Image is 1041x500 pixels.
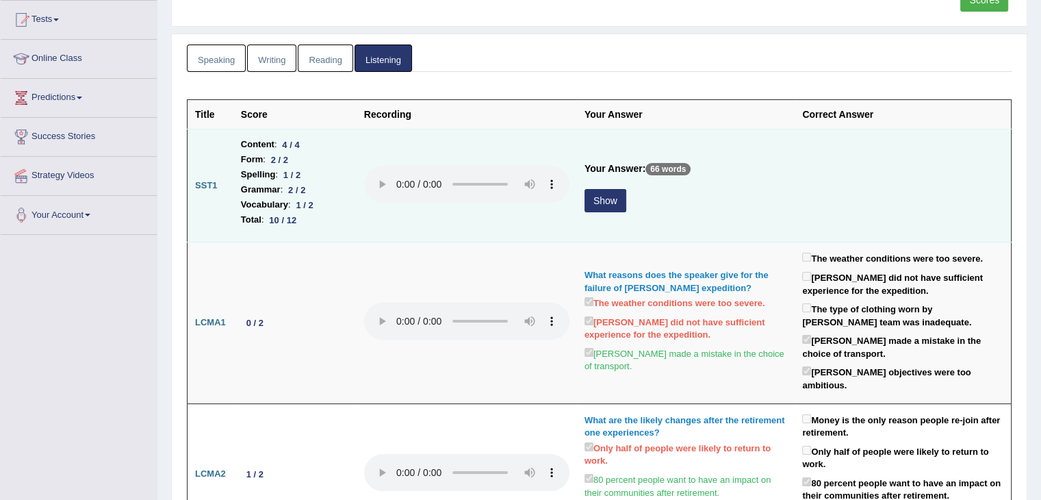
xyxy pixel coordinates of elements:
[802,272,811,281] input: [PERSON_NAME] did not have sufficient experience for the expedition.
[241,152,264,167] b: Form
[802,364,1003,392] label: [PERSON_NAME] objectives were too ambitious.
[802,253,811,262] input: The weather conditions were too severe.
[247,45,296,73] a: Writing
[188,100,233,129] th: Title
[584,471,788,499] label: 80 percent people want to have an impact on their communities after retirement.
[241,316,269,330] div: 0 / 2
[802,443,1003,471] label: Only half of people were likely to return to work.
[584,269,788,295] div: What reasons does the speaker give for the failure of [PERSON_NAME] expedition?
[277,138,305,152] div: 4 / 4
[195,468,226,479] b: LCMA2
[645,163,691,175] p: 66 words
[241,197,349,212] li: :
[584,297,593,306] input: The weather conditions were too severe.
[802,477,811,486] input: 80 percent people want to have an impact on their communities after retirement.
[1,196,157,230] a: Your Account
[1,118,157,152] a: Success Stories
[802,335,811,344] input: [PERSON_NAME] made a mistake in the choice of transport.
[241,137,349,152] li: :
[357,100,577,129] th: Recording
[584,474,593,483] input: 80 percent people want to have an impact on their communities after retirement.
[584,414,788,440] div: What are the likely changes after the retirement one experiences?
[241,167,276,182] b: Spelling
[355,45,412,73] a: Listening
[802,301,1003,329] label: The type of clothing worn by [PERSON_NAME] team was inadequate.
[266,153,294,167] div: 2 / 2
[195,317,226,327] b: LCMA1
[584,345,788,373] label: [PERSON_NAME] made a mistake in the choice of transport.
[584,442,593,451] input: Only half of people were likely to return to work.
[802,303,811,312] input: The type of clothing worn by [PERSON_NAME] team was inadequate.
[298,45,352,73] a: Reading
[802,366,811,375] input: [PERSON_NAME] objectives were too ambitious.
[241,182,349,197] li: :
[241,152,349,167] li: :
[195,180,218,190] b: SST1
[584,189,626,212] button: Show
[187,45,246,73] a: Speaking
[795,100,1011,129] th: Correct Answer
[802,446,811,455] input: Only half of people were likely to return to work.
[241,212,261,227] b: Total
[584,440,788,468] label: Only half of people were likely to return to work.
[584,316,593,325] input: [PERSON_NAME] did not have sufficient experience for the expedition.
[241,137,274,152] b: Content
[291,198,319,212] div: 1 / 2
[241,182,281,197] b: Grammar
[1,40,157,74] a: Online Class
[278,168,306,182] div: 1 / 2
[802,412,1003,440] label: Money is the only reason people re-join after retirement.
[584,314,788,342] label: [PERSON_NAME] did not have sufficient experience for the expedition.
[1,79,157,113] a: Predictions
[584,295,765,310] label: The weather conditions were too severe.
[241,467,269,482] div: 1 / 2
[802,269,1003,297] label: [PERSON_NAME] did not have sufficient experience for the expedition.
[241,212,349,227] li: :
[283,183,311,197] div: 2 / 2
[584,348,593,357] input: [PERSON_NAME] made a mistake in the choice of transport.
[233,100,357,129] th: Score
[241,197,288,212] b: Vocabulary
[584,163,645,174] b: Your Answer:
[802,414,811,423] input: Money is the only reason people re-join after retirement.
[1,1,157,35] a: Tests
[802,250,983,266] label: The weather conditions were too severe.
[264,213,302,227] div: 10 / 12
[241,167,349,182] li: :
[802,332,1003,360] label: [PERSON_NAME] made a mistake in the choice of transport.
[577,100,795,129] th: Your Answer
[1,157,157,191] a: Strategy Videos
